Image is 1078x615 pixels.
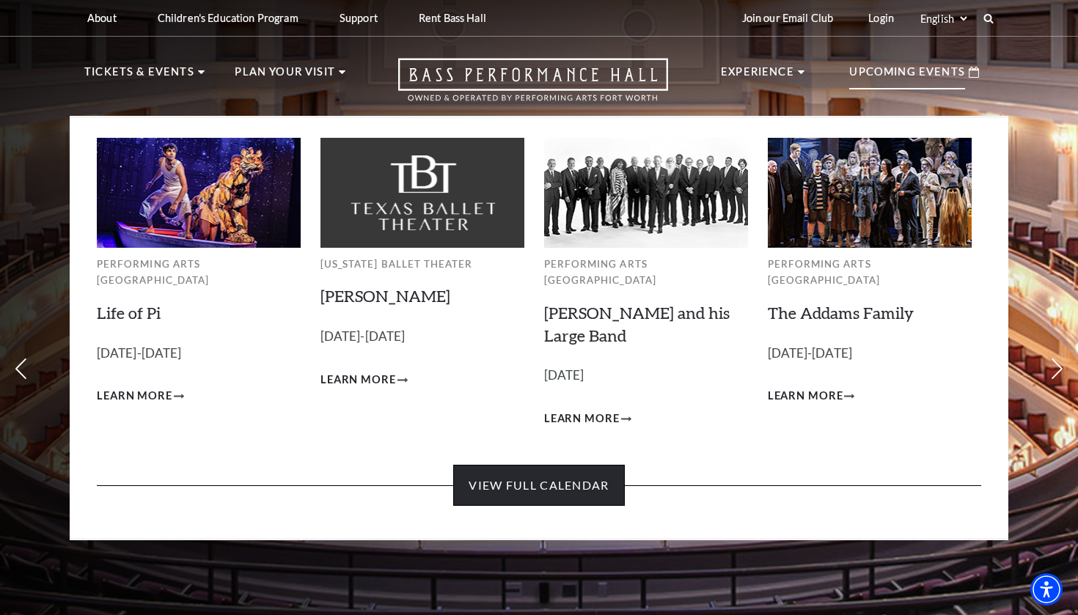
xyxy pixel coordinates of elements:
[97,387,172,405] span: Learn More
[544,138,748,247] img: Performing Arts Fort Worth
[97,256,301,289] p: Performing Arts [GEOGRAPHIC_DATA]
[97,303,161,323] a: Life of Pi
[320,286,450,306] a: [PERSON_NAME]
[320,326,524,347] p: [DATE]-[DATE]
[419,12,486,24] p: Rent Bass Hall
[849,63,965,89] p: Upcoming Events
[320,138,524,247] img: Texas Ballet Theater
[320,256,524,273] p: [US_STATE] Ballet Theater
[158,12,298,24] p: Children's Education Program
[544,365,748,386] p: [DATE]
[340,12,378,24] p: Support
[544,410,620,428] span: Learn More
[768,303,914,323] a: The Addams Family
[917,12,969,26] select: Select:
[235,63,335,89] p: Plan Your Visit
[768,387,855,405] a: Learn More The Addams Family
[768,343,972,364] p: [DATE]-[DATE]
[1030,573,1063,605] div: Accessibility Menu
[544,303,730,345] a: [PERSON_NAME] and his Large Band
[97,343,301,364] p: [DATE]-[DATE]
[544,256,748,289] p: Performing Arts [GEOGRAPHIC_DATA]
[97,387,184,405] a: Learn More Life of Pi
[768,138,972,247] img: Performing Arts Fort Worth
[84,63,194,89] p: Tickets & Events
[320,371,408,389] a: Learn More Peter Pan
[453,465,624,506] a: View Full Calendar
[320,371,396,389] span: Learn More
[345,58,721,116] a: Open this option
[721,63,794,89] p: Experience
[87,12,117,24] p: About
[768,256,972,289] p: Performing Arts [GEOGRAPHIC_DATA]
[768,387,843,405] span: Learn More
[97,138,301,247] img: Performing Arts Fort Worth
[544,410,631,428] a: Learn More Lyle Lovett and his Large Band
